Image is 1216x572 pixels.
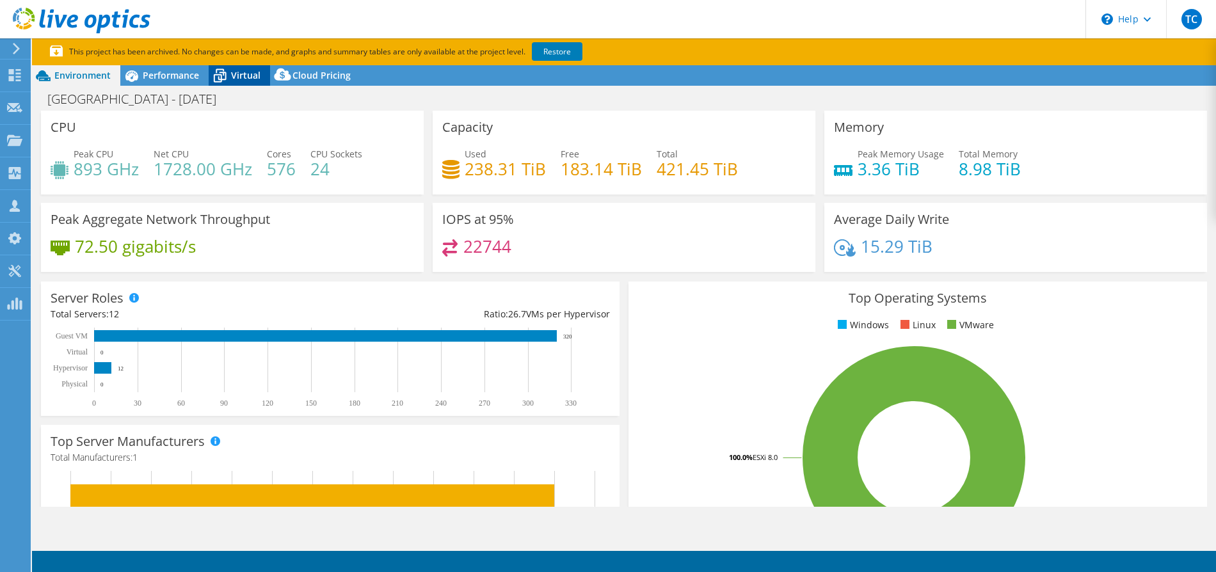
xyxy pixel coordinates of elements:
[565,399,577,408] text: 330
[51,307,330,321] div: Total Servers:
[657,162,738,176] h4: 421.45 TiB
[74,162,139,176] h4: 893 GHz
[292,69,351,81] span: Cloud Pricing
[74,148,113,160] span: Peak CPU
[897,318,936,332] li: Linux
[330,307,610,321] div: Ratio: VMs per Hypervisor
[177,399,185,408] text: 60
[51,212,270,226] h3: Peak Aggregate Network Throughput
[92,399,96,408] text: 0
[753,452,778,462] tspan: ESXi 8.0
[50,45,677,59] p: This project has been archived. No changes can be made, and graphs and summary tables are only av...
[67,347,88,356] text: Virtual
[858,148,944,160] span: Peak Memory Usage
[220,399,228,408] text: 90
[56,331,88,340] text: Guest VM
[1101,13,1113,25] svg: \n
[75,239,196,253] h4: 72.50 gigabits/s
[310,162,362,176] h4: 24
[118,365,124,372] text: 12
[959,148,1018,160] span: Total Memory
[657,148,678,160] span: Total
[835,318,889,332] li: Windows
[729,452,753,462] tspan: 100.0%
[944,318,994,332] li: VMware
[465,148,486,160] span: Used
[154,162,252,176] h4: 1728.00 GHz
[132,451,138,463] span: 1
[861,239,932,253] h4: 15.29 TiB
[109,308,119,320] span: 12
[154,148,189,160] span: Net CPU
[349,399,360,408] text: 180
[231,69,260,81] span: Virtual
[134,399,141,408] text: 30
[561,162,642,176] h4: 183.14 TiB
[959,162,1021,176] h4: 8.98 TiB
[392,399,403,408] text: 210
[561,148,579,160] span: Free
[442,212,514,226] h3: IOPS at 95%
[305,399,317,408] text: 150
[143,69,199,81] span: Performance
[51,450,610,465] h4: Total Manufacturers:
[834,120,884,134] h3: Memory
[51,120,76,134] h3: CPU
[834,212,949,226] h3: Average Daily Write
[54,69,111,81] span: Environment
[1181,9,1202,29] span: TC
[53,363,88,372] text: Hypervisor
[100,349,104,356] text: 0
[522,399,534,408] text: 300
[442,120,493,134] h3: Capacity
[42,92,236,106] h1: [GEOGRAPHIC_DATA] - [DATE]
[435,399,447,408] text: 240
[463,239,511,253] h4: 22744
[858,162,944,176] h4: 3.36 TiB
[479,399,490,408] text: 270
[61,379,88,388] text: Physical
[310,148,362,160] span: CPU Sockets
[508,308,526,320] span: 26.7
[267,162,296,176] h4: 576
[563,333,572,340] text: 320
[51,434,205,449] h3: Top Server Manufacturers
[532,42,582,61] a: Restore
[638,291,1197,305] h3: Top Operating Systems
[465,162,546,176] h4: 238.31 TiB
[267,148,291,160] span: Cores
[100,381,104,388] text: 0
[51,291,124,305] h3: Server Roles
[262,399,273,408] text: 120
